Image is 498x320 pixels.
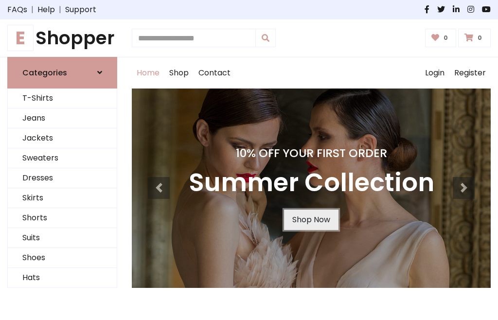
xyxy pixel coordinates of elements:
h4: 10% Off Your First Order [189,146,434,160]
h3: Summer Collection [189,168,434,198]
a: 0 [458,29,491,47]
a: 0 [425,29,457,47]
a: Shorts [8,208,117,228]
a: Sweaters [8,148,117,168]
a: Jackets [8,128,117,148]
span: 0 [475,34,484,42]
span: 0 [441,34,450,42]
a: FAQs [7,4,27,16]
a: Register [449,57,491,89]
a: Skirts [8,188,117,208]
a: Jeans [8,108,117,128]
a: Categories [7,57,117,89]
a: Help [37,4,55,16]
a: EShopper [7,27,117,49]
a: T-Shirts [8,89,117,108]
a: Contact [194,57,235,89]
a: Login [420,57,449,89]
a: Support [65,4,96,16]
h6: Categories [22,68,67,77]
a: Hats [8,268,117,288]
h1: Shopper [7,27,117,49]
a: Home [132,57,164,89]
a: Suits [8,228,117,248]
a: Shop Now [284,210,338,230]
span: | [55,4,65,16]
a: Shop [164,57,194,89]
a: Dresses [8,168,117,188]
span: E [7,25,34,51]
span: | [27,4,37,16]
a: Shoes [8,248,117,268]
